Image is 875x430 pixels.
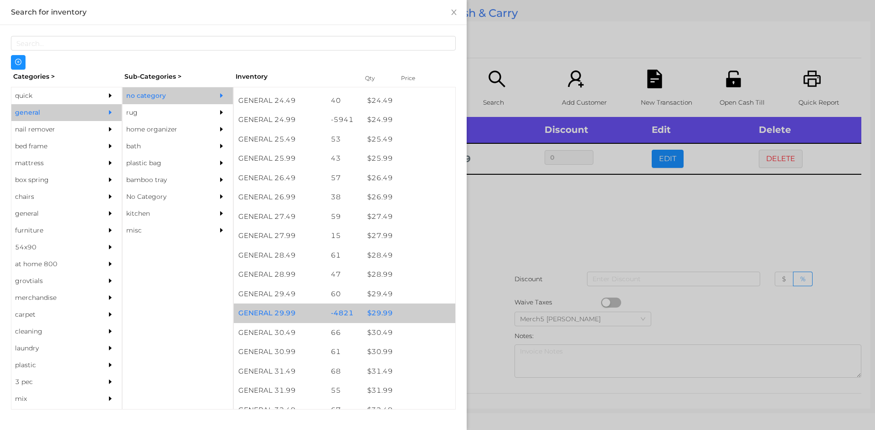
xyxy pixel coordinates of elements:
[11,407,94,424] div: appliances
[107,227,113,233] i: icon: caret-right
[107,160,113,166] i: icon: caret-right
[107,395,113,402] i: icon: caret-right
[218,227,225,233] i: icon: caret-right
[123,87,206,104] div: no category
[11,138,94,155] div: bed frame
[234,246,326,265] div: GENERAL 28.49
[234,342,326,362] div: GENERAL 30.99
[234,149,326,168] div: GENERAL 25.99
[218,193,225,200] i: icon: caret-right
[363,265,455,284] div: $ 28.99
[326,246,363,265] div: 61
[107,278,113,284] i: icon: caret-right
[107,126,113,132] i: icon: caret-right
[123,222,206,239] div: misc
[326,110,363,130] div: -5941
[234,110,326,130] div: GENERAL 24.99
[11,222,94,239] div: furniture
[218,126,225,132] i: icon: caret-right
[107,143,113,149] i: icon: caret-right
[363,168,455,188] div: $ 26.49
[363,91,455,111] div: $ 24.49
[11,340,94,357] div: laundry
[234,400,326,420] div: GENERAL 32.49
[107,177,113,183] i: icon: caret-right
[326,323,363,343] div: 66
[363,342,455,362] div: $ 30.99
[11,36,456,51] input: Search...
[326,362,363,381] div: 68
[363,187,455,207] div: $ 26.99
[234,130,326,149] div: GENERAL 25.49
[107,345,113,351] i: icon: caret-right
[123,104,206,121] div: rug
[107,294,113,301] i: icon: caret-right
[123,138,206,155] div: bath
[107,92,113,99] i: icon: caret-right
[11,172,94,188] div: box spring
[326,187,363,207] div: 38
[11,155,94,172] div: mattress
[107,109,113,116] i: icon: caret-right
[363,72,390,85] div: Qty
[326,304,363,323] div: -4821
[218,92,225,99] i: icon: caret-right
[326,265,363,284] div: 47
[326,168,363,188] div: 57
[218,210,225,217] i: icon: caret-right
[363,226,455,246] div: $ 27.99
[326,226,363,246] div: 15
[218,143,225,149] i: icon: caret-right
[234,91,326,111] div: GENERAL 24.49
[11,374,94,390] div: 3 pec
[363,400,455,420] div: $ 32.49
[326,381,363,400] div: 55
[234,265,326,284] div: GENERAL 28.99
[11,70,122,84] div: Categories >
[107,210,113,217] i: icon: caret-right
[218,177,225,183] i: icon: caret-right
[218,109,225,116] i: icon: caret-right
[123,205,206,222] div: kitchen
[123,121,206,138] div: home organizer
[363,110,455,130] div: $ 24.99
[363,381,455,400] div: $ 31.99
[363,207,455,227] div: $ 27.49
[11,205,94,222] div: general
[107,261,113,267] i: icon: caret-right
[326,284,363,304] div: 60
[11,390,94,407] div: mix
[234,304,326,323] div: GENERAL 29.99
[363,323,455,343] div: $ 30.49
[123,172,206,188] div: bamboo tray
[107,379,113,385] i: icon: caret-right
[326,149,363,168] div: 43
[234,284,326,304] div: GENERAL 29.49
[363,362,455,381] div: $ 31.49
[326,130,363,149] div: 53
[236,72,354,81] div: Inventory
[363,149,455,168] div: $ 25.99
[11,273,94,289] div: grovtials
[234,381,326,400] div: GENERAL 31.99
[11,239,94,256] div: 54x90
[11,104,94,121] div: general
[122,70,233,84] div: Sub-Categories >
[107,328,113,334] i: icon: caret-right
[326,342,363,362] div: 61
[234,187,326,207] div: GENERAL 26.99
[11,289,94,306] div: merchandise
[234,207,326,227] div: GENERAL 27.49
[123,188,206,205] div: No Category
[11,323,94,340] div: cleaning
[363,130,455,149] div: $ 25.49
[11,55,26,70] button: icon: plus-circle
[11,87,94,104] div: quick
[11,306,94,323] div: carpet
[107,311,113,318] i: icon: caret-right
[234,168,326,188] div: GENERAL 26.49
[234,226,326,246] div: GENERAL 27.99
[326,91,363,111] div: 40
[363,246,455,265] div: $ 28.49
[234,323,326,343] div: GENERAL 30.49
